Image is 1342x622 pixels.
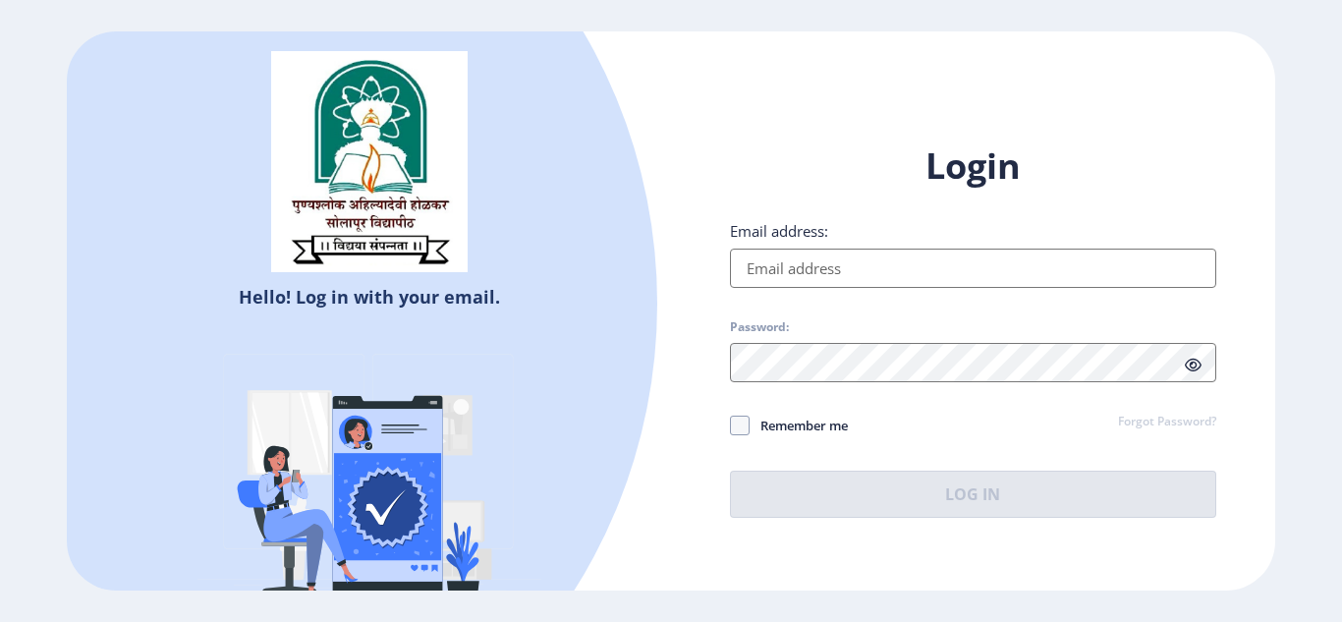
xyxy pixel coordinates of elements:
input: Email address [730,249,1216,288]
img: sulogo.png [271,51,468,273]
a: Forgot Password? [1118,414,1216,431]
span: Remember me [750,414,848,437]
button: Log In [730,471,1216,518]
h1: Login [730,142,1216,190]
label: Password: [730,319,789,335]
label: Email address: [730,221,828,241]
